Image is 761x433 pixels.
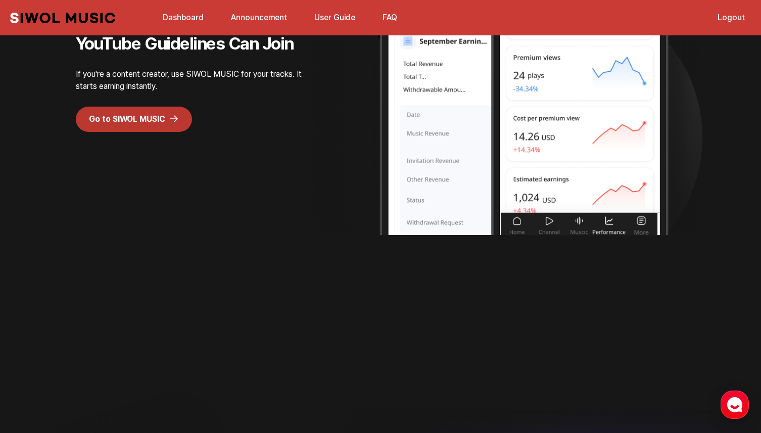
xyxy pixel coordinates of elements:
[130,320,194,346] a: Settings
[3,320,67,346] a: Home
[76,107,192,132] a: Go to SIWOL MUSIC
[26,335,43,344] span: Home
[76,68,305,92] p: If you're a content creator, use SIWOL MUSIC for your tracks. It starts earning instantly.
[84,336,114,344] span: Messages
[225,7,293,28] a: Announcement
[308,7,361,28] a: User Guide
[376,6,403,30] button: FAQ
[711,7,751,28] a: Logout
[67,320,130,346] a: Messages
[150,335,174,344] span: Settings
[157,7,210,28] a: Dashboard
